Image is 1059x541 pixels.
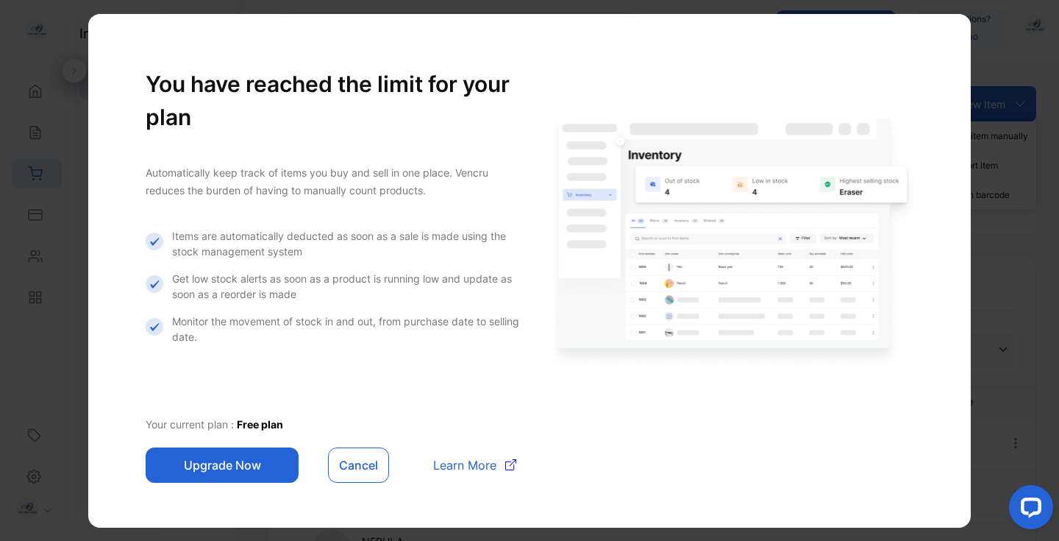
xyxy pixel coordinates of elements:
[146,232,163,250] img: Icon
[172,313,523,344] p: Monitor the movement of stock in and out, from purchase date to selling date.
[172,227,523,258] p: Items are automatically deducted as soon as a sale is made using the stock management system
[328,447,389,482] button: Cancel
[172,270,523,301] p: Get low stock alerts as soon as a product is running low and update as soon as a reorder is made
[418,456,516,473] a: Learn More
[552,116,913,367] img: inventory gating
[146,67,523,133] h1: You have reached the limit for your plan
[146,275,163,292] img: Icon
[146,317,163,335] img: Icon
[146,417,237,430] span: Your current plan :
[997,479,1059,541] iframe: LiveChat chat widget
[146,447,299,482] button: Upgrade Now
[433,456,496,473] span: Learn More
[146,166,488,196] span: Automatically keep track of items you buy and sell in one place. Vencru reduces the burden of hav...
[237,417,283,430] span: Free plan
